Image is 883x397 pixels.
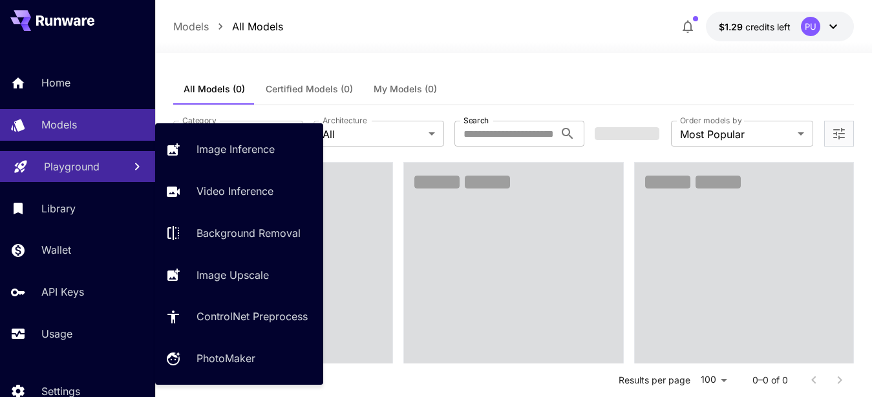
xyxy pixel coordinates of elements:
p: API Keys [41,284,84,300]
a: Image Inference [155,134,323,165]
span: credits left [745,21,791,32]
label: Architecture [323,115,367,126]
p: Results per page [619,374,690,387]
a: ControlNet Preprocess [155,301,323,332]
span: Certified Models (0) [266,83,353,95]
p: ControlNet Preprocess [197,309,308,324]
p: Video Inference [197,183,273,199]
p: Background Removal [197,225,301,241]
a: PhotoMaker [155,343,323,374]
span: My Models (0) [374,83,437,95]
p: All Models [232,19,283,34]
nav: breadcrumb [173,19,283,34]
span: All Models (0) [184,83,245,95]
a: Image Upscale [155,259,323,290]
div: PU [801,17,820,36]
a: Background Removal [155,218,323,249]
p: Models [173,19,209,34]
button: $1.29317 [706,12,854,41]
p: Models [41,117,77,132]
p: Playground [44,159,100,174]
label: Category [182,115,217,126]
div: 100 [696,371,732,389]
div: $1.29317 [719,20,791,34]
span: All [323,127,423,142]
span: Most Popular [680,127,793,142]
p: Image Upscale [197,267,269,283]
p: Home [41,75,70,90]
p: PhotoMaker [197,351,255,366]
span: $1.29 [719,21,745,32]
p: Image Inference [197,141,275,157]
p: Usage [41,326,72,341]
p: Wallet [41,242,71,258]
button: Open more filters [831,126,847,142]
label: Search [463,115,489,126]
p: 0–0 of 0 [752,374,788,387]
label: Order models by [680,115,741,126]
p: Library [41,201,76,216]
a: Video Inference [155,176,323,207]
